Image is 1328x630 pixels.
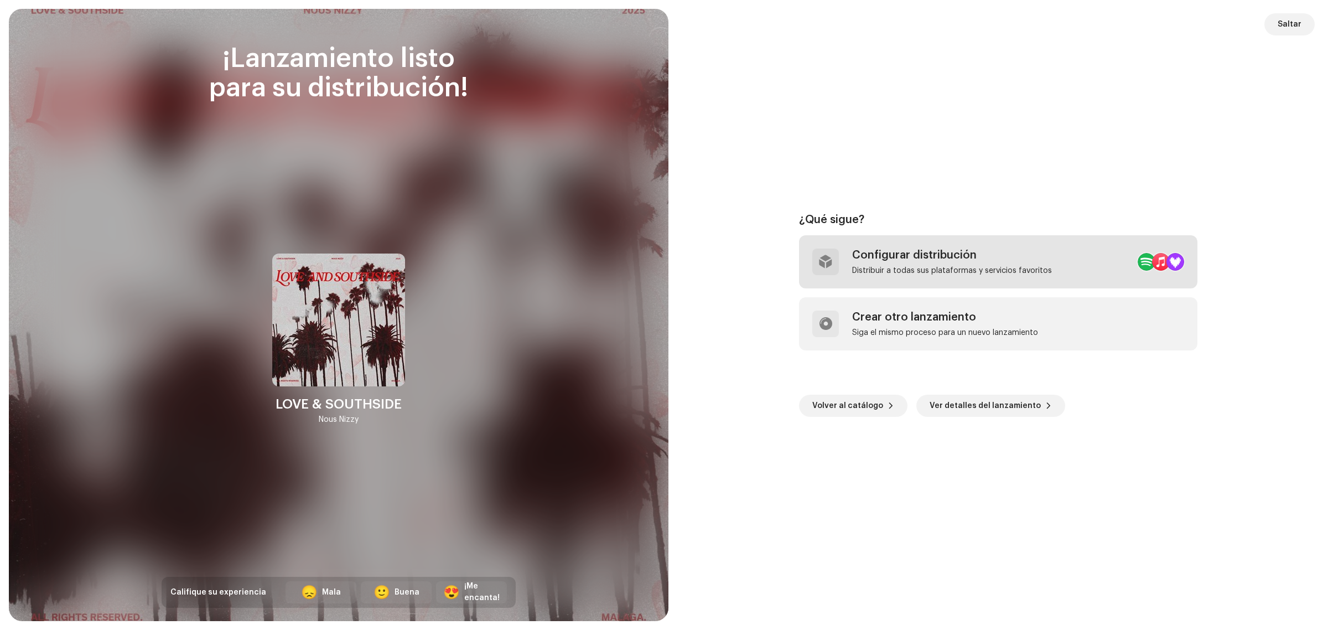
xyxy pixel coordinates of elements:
[170,588,266,596] span: Califique su experiencia
[852,249,1052,262] div: Configurar distribución
[443,586,460,599] div: 😍
[916,395,1065,417] button: Ver detalles del lanzamiento
[276,395,402,413] div: LOVE & SOUTHSIDE
[799,297,1197,350] re-a-post-create-item: Crear otro lanzamiento
[1278,13,1301,35] span: Saltar
[322,587,341,598] div: Mala
[812,395,883,417] span: Volver al catálogo
[1264,13,1315,35] button: Saltar
[464,581,500,604] div: ¡Me encanta!
[319,413,359,426] div: Nous Nizzy
[272,254,405,386] img: 402dd035-5187-436d-9e88-ff6fad3de863
[301,586,318,599] div: 😞
[799,395,907,417] button: Volver al catálogo
[162,44,516,103] div: ¡Lanzamiento listo para su distribución!
[373,586,390,599] div: 🙂
[852,328,1038,337] div: Siga el mismo proceso para un nuevo lanzamiento
[799,235,1197,288] re-a-post-create-item: Configurar distribución
[852,311,1038,324] div: Crear otro lanzamiento
[930,395,1041,417] span: Ver detalles del lanzamiento
[799,213,1197,226] div: ¿Qué sigue?
[852,266,1052,275] div: Distribuir a todas sus plataformas y servicios favoritos
[395,587,419,598] div: Buena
